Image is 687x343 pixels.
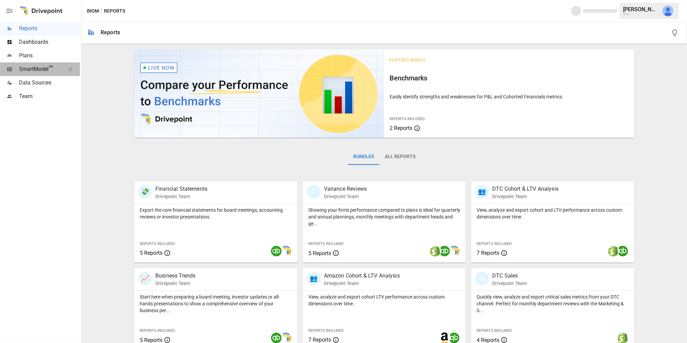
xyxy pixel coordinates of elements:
span: Dashboards [19,38,80,46]
span: 5 Reports [140,250,162,256]
span: Reports Included [308,328,343,333]
p: Drivepoint Team [324,193,367,200]
img: smart model [280,246,291,256]
div: 🗓 [307,185,321,198]
div: Reports [101,29,120,36]
img: video thumbnail [134,50,384,138]
span: Reports Included [308,242,343,246]
span: SmartModel [19,65,61,73]
span: Featured Bundle [390,58,426,62]
span: Reports Included [140,242,175,246]
span: Reports Included [477,242,512,246]
p: View, analyze and export cohort and LTV performance across custom dimensions over time. [477,207,629,220]
p: Start here when preparing a board meeting, investor updates or all-hands presentations to show a ... [140,293,292,314]
span: Reports Included [390,117,425,121]
div: 📈 [138,272,152,285]
div: 👥 [475,185,489,198]
span: Plans [19,52,80,60]
p: Drivepoint Team [324,280,400,287]
p: Amazon Cohort & LTV Analysis [324,272,400,280]
p: Financial Statements [155,185,207,193]
img: quickbooks [617,246,628,256]
p: Drivepoint Team [492,193,559,200]
h6: Benchmarks [390,73,629,83]
button: Bundles [348,149,379,165]
p: Business Trends [155,272,195,280]
div: 💸 [138,185,152,198]
p: Quickly view, analyze and export critical sales metrics from your DTC channel. Perfect for monthl... [477,293,629,314]
p: Drivepoint Team [155,280,195,287]
div: Biom [623,13,658,16]
button: Biom [87,7,99,15]
div: [PERSON_NAME] [623,6,658,13]
p: DTC Cohort & LTV Analysis [492,185,559,193]
p: Drivepoint Team [492,280,527,287]
span: 5 Reports [308,250,331,256]
img: quickbooks [439,246,450,256]
span: ™ [49,64,53,73]
span: 2 Reports [390,125,412,131]
p: View, analyze and export cohort LTV performance across custom dimensions over time. [308,293,461,307]
span: Reports Included [477,328,512,333]
span: Data Sources [19,79,80,87]
div: 👥 [307,272,321,285]
img: shopify [608,246,619,256]
p: Easily identify strengths and weaknesses for P&L and Cohorted Financials metrics. [390,93,629,100]
button: All Reports [379,149,421,165]
span: Reports Included [140,328,175,333]
img: smart model [449,246,460,256]
p: Export the core financial statements for board meetings, accounting reviews or investor presentat... [140,207,292,220]
img: Will Gahagan [663,5,673,16]
span: 7 Reports [308,337,331,343]
span: 7 Reports [477,250,499,256]
span: Reports [19,24,80,33]
p: Drivepoint Team [155,193,207,200]
button: Will Gahagan [658,1,677,20]
p: DTC Sales [492,272,527,280]
span: Team [19,92,80,100]
img: quickbooks [271,246,282,256]
div: / [100,7,103,15]
p: Variance Reviews [324,185,367,193]
p: Showing your firm's performance compared to plans is ideal for quarterly and annual plannings, mo... [308,207,461,227]
img: shopify [430,246,441,256]
div: 🛍 [475,272,489,285]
